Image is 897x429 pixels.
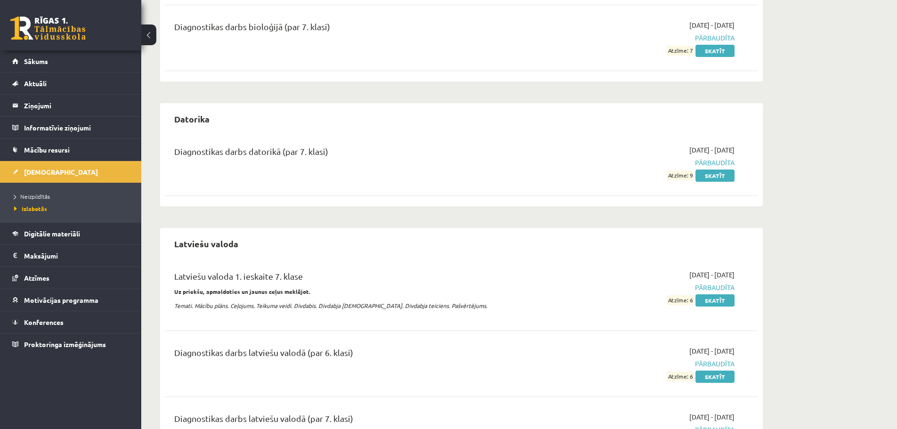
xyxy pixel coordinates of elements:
[689,270,735,280] span: [DATE] - [DATE]
[12,289,129,311] a: Motivācijas programma
[24,318,64,326] span: Konferences
[689,412,735,422] span: [DATE] - [DATE]
[12,245,129,267] a: Maksājumi
[689,346,735,356] span: [DATE] - [DATE]
[557,158,735,168] span: Pārbaudīta
[557,33,735,43] span: Pārbaudīta
[24,146,70,154] span: Mācību resursi
[12,311,129,333] a: Konferences
[12,161,129,183] a: [DEMOGRAPHIC_DATA]
[24,95,129,116] legend: Ziņojumi
[24,340,106,348] span: Proktoringa izmēģinājums
[689,20,735,30] span: [DATE] - [DATE]
[174,302,487,309] em: Temati. Mācību plāns. Ceļojums. Teikuma veidi. Divdabis. Divdabja [DEMOGRAPHIC_DATA]. Divdabja te...
[695,45,735,57] a: Skatīt
[174,145,543,162] div: Diagnostikas darbs datorikā (par 7. klasi)
[12,95,129,116] a: Ziņojumi
[667,170,694,180] span: Atzīme: 9
[12,267,129,289] a: Atzīmes
[689,145,735,155] span: [DATE] - [DATE]
[174,288,311,295] strong: Uz priekšu, apmaldoties un jaunus ceļus meklējot.
[24,229,80,238] span: Digitālie materiāli
[10,16,86,40] a: Rīgas 1. Tālmācības vidusskola
[24,245,129,267] legend: Maksājumi
[695,170,735,182] a: Skatīt
[667,295,694,305] span: Atzīme: 6
[14,204,132,213] a: Izlabotās
[12,117,129,138] a: Informatīvie ziņojumi
[695,294,735,307] a: Skatīt
[12,50,129,72] a: Sākums
[557,359,735,369] span: Pārbaudīta
[165,108,219,130] h2: Datorika
[12,139,129,161] a: Mācību resursi
[174,270,543,287] div: Latviešu valoda 1. ieskaite 7. klase
[14,192,132,201] a: Neizpildītās
[24,57,48,65] span: Sākums
[557,283,735,292] span: Pārbaudīta
[695,371,735,383] a: Skatīt
[24,79,47,88] span: Aktuāli
[12,223,129,244] a: Digitālie materiāli
[174,20,543,38] div: Diagnostikas darbs bioloģijā (par 7. klasi)
[165,233,248,255] h2: Latviešu valoda
[24,296,98,304] span: Motivācijas programma
[12,333,129,355] a: Proktoringa izmēģinājums
[24,168,98,176] span: [DEMOGRAPHIC_DATA]
[12,73,129,94] a: Aktuāli
[14,193,50,200] span: Neizpildītās
[174,346,543,364] div: Diagnostikas darbs latviešu valodā (par 6. klasi)
[667,372,694,381] span: Atzīme: 6
[667,46,694,56] span: Atzīme: 7
[24,274,49,282] span: Atzīmes
[14,205,47,212] span: Izlabotās
[24,117,129,138] legend: Informatīvie ziņojumi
